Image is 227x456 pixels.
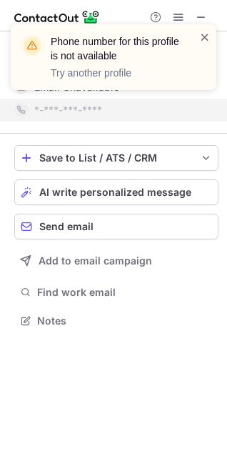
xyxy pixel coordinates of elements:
button: Notes [14,311,218,331]
span: AI write personalized message [39,187,191,198]
img: warning [21,34,44,57]
header: Phone number for this profile is not available [51,34,182,63]
button: save-profile-one-click [14,145,218,171]
div: Save to List / ATS / CRM [39,152,193,164]
button: AI write personalized message [14,179,218,205]
img: ContactOut v5.3.10 [14,9,100,26]
button: Add to email campaign [14,248,218,274]
span: Find work email [37,286,213,299]
span: Notes [37,314,213,327]
span: Add to email campaign [39,255,152,267]
button: Send email [14,214,218,239]
p: Try another profile [51,66,182,80]
button: Find work email [14,282,218,302]
span: Send email [39,221,94,232]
